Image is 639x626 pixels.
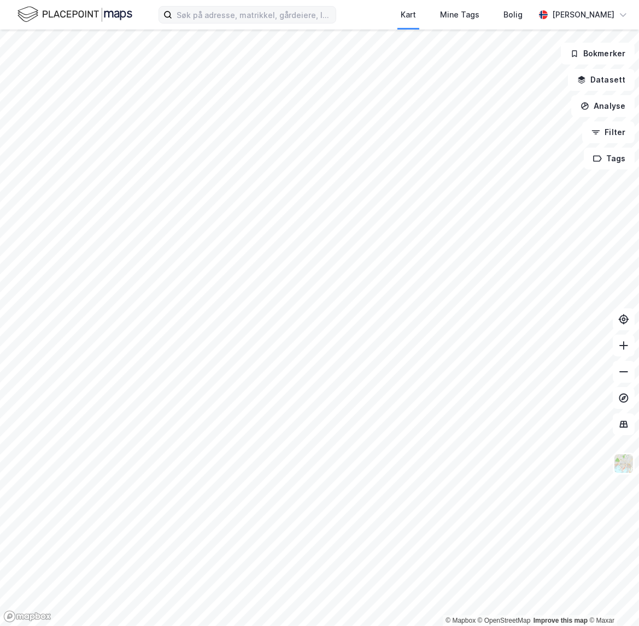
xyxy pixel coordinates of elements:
div: Kart [401,8,416,21]
div: [PERSON_NAME] [552,8,614,21]
iframe: Chat Widget [584,574,639,626]
input: Søk på adresse, matrikkel, gårdeiere, leietakere eller personer [172,7,336,23]
div: Bolig [503,8,523,21]
div: Mine Tags [440,8,479,21]
img: logo.f888ab2527a4732fd821a326f86c7f29.svg [17,5,132,24]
